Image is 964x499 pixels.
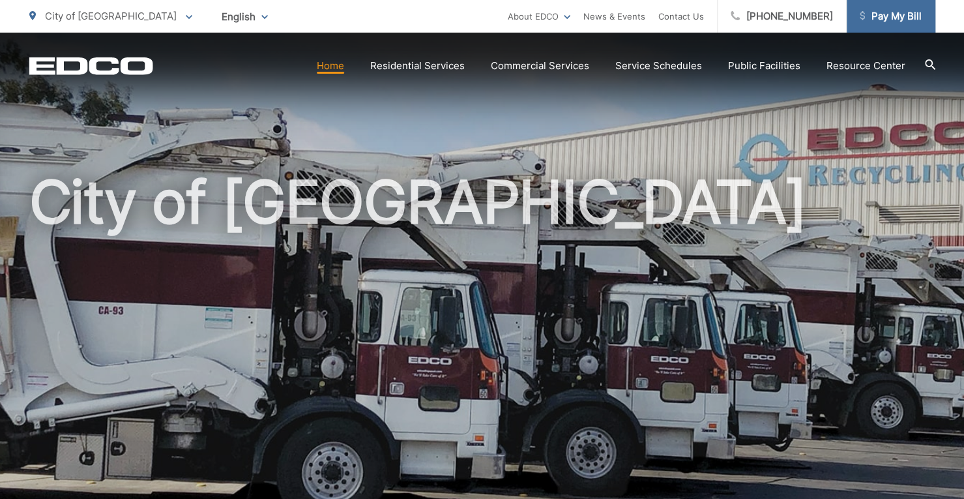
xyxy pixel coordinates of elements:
[45,10,177,22] span: City of [GEOGRAPHIC_DATA]
[370,58,465,74] a: Residential Services
[491,58,589,74] a: Commercial Services
[212,5,278,28] span: English
[583,8,645,24] a: News & Events
[826,58,905,74] a: Resource Center
[658,8,704,24] a: Contact Us
[508,8,570,24] a: About EDCO
[317,58,344,74] a: Home
[860,8,922,24] span: Pay My Bill
[29,57,153,75] a: EDCD logo. Return to the homepage.
[728,58,800,74] a: Public Facilities
[615,58,702,74] a: Service Schedules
